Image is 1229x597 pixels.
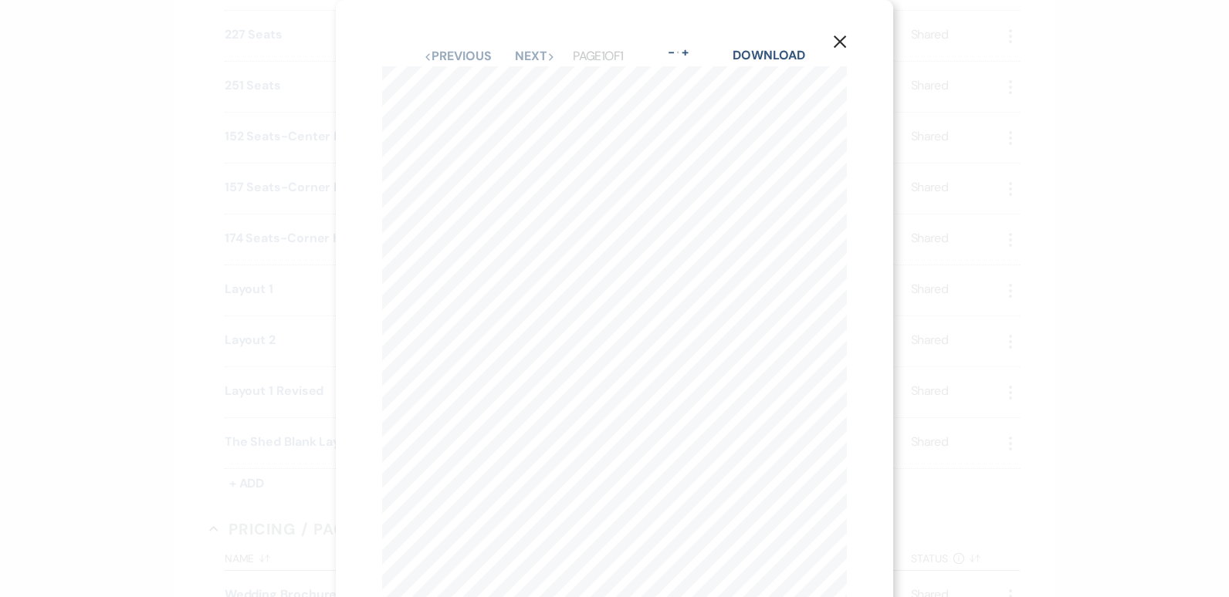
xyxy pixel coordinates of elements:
[515,50,555,62] button: Next
[573,46,623,66] p: Page 1 of 1
[733,47,804,63] a: Download
[424,50,491,62] button: Previous
[665,46,677,59] button: -
[679,46,692,59] button: +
